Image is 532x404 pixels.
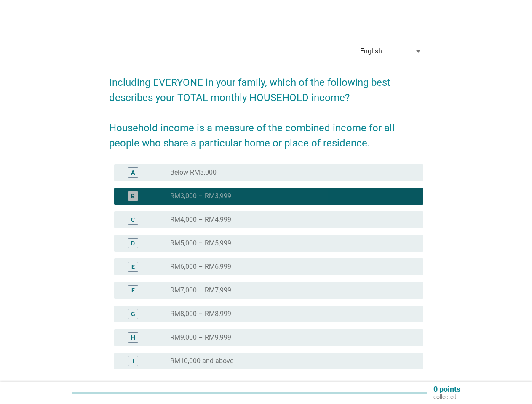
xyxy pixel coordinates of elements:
[131,263,135,271] div: E
[170,215,231,224] label: RM4,000 – RM4,999
[170,168,217,177] label: Below RM3,000
[170,333,231,342] label: RM9,000 – RM9,999
[131,192,135,201] div: B
[131,286,135,295] div: F
[131,310,135,319] div: G
[433,393,460,401] p: collected
[131,239,135,248] div: D
[131,215,135,224] div: C
[360,48,382,55] div: English
[170,192,231,200] label: RM3,000 – RM3,999
[170,239,231,247] label: RM5,000 – RM5,999
[170,357,233,365] label: RM10,000 and above
[132,357,134,366] div: I
[170,310,231,318] label: RM8,000 – RM8,999
[170,286,231,295] label: RM7,000 – RM7,999
[413,46,423,56] i: arrow_drop_down
[109,66,423,151] h2: Including EVERYONE in your family, which of the following best describes your TOTAL monthly HOUSE...
[131,168,135,177] div: A
[433,385,460,393] p: 0 points
[131,333,135,342] div: H
[170,263,231,271] label: RM6,000 – RM6,999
